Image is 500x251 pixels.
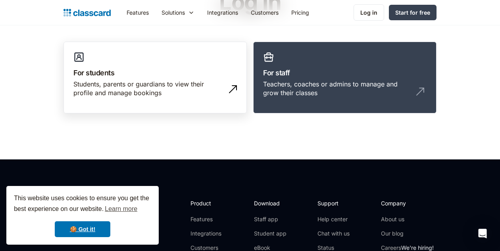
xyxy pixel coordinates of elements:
[395,8,430,17] div: Start for free
[354,4,384,21] a: Log in
[190,215,233,223] a: Features
[263,67,427,78] h3: For staff
[389,5,437,20] a: Start for free
[254,215,287,223] a: Staff app
[190,199,233,207] h2: Product
[381,215,434,223] a: About us
[381,199,434,207] h2: Company
[317,230,350,238] a: Chat with us
[162,8,185,17] div: Solutions
[381,230,434,238] a: Our blog
[73,67,237,78] h3: For students
[263,80,411,98] div: Teachers, coaches or admins to manage and grow their classes
[55,221,110,237] a: dismiss cookie message
[473,224,492,243] div: Open Intercom Messenger
[317,215,350,223] a: Help center
[285,4,315,21] a: Pricing
[14,194,151,215] span: This website uses cookies to ensure you get the best experience on our website.
[120,4,155,21] a: Features
[253,42,437,114] a: For staffTeachers, coaches or admins to manage and grow their classes
[6,186,159,245] div: cookieconsent
[73,80,221,98] div: Students, parents or guardians to view their profile and manage bookings
[63,7,111,18] a: Logo
[254,199,287,207] h2: Download
[201,4,244,21] a: Integrations
[63,42,247,114] a: For studentsStudents, parents or guardians to view their profile and manage bookings
[155,4,201,21] div: Solutions
[244,4,285,21] a: Customers
[190,230,233,238] a: Integrations
[360,8,377,17] div: Log in
[104,203,138,215] a: learn more about cookies
[317,199,350,207] h2: Support
[254,230,287,238] a: Student app
[401,244,434,251] span: We're hiring!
